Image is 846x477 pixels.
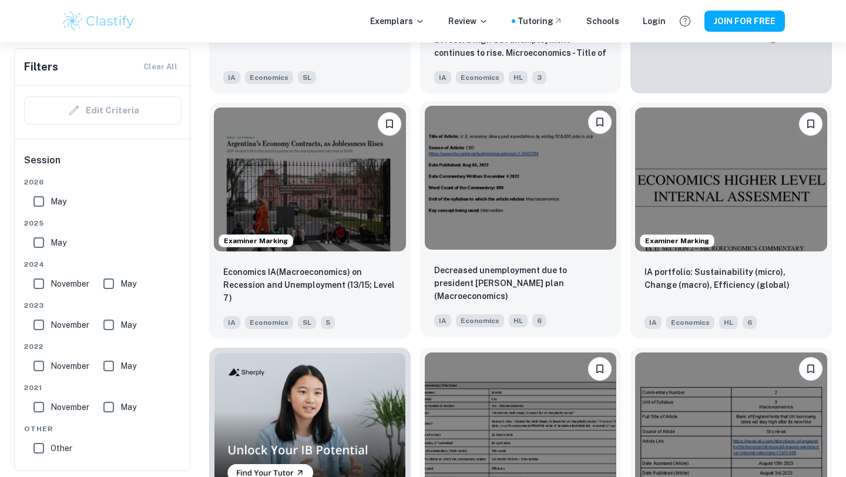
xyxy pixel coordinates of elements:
[635,108,827,251] img: Economics IA example thumbnail: IA portfolio: Sustainability (micro), Ch
[586,15,619,28] a: Schools
[51,195,66,208] span: May
[434,314,451,327] span: IA
[640,236,714,246] span: Examiner Marking
[420,103,622,338] a: Please log in to bookmark exemplarsDecreased unemployment due to president Joe Biden’s plan (Macr...
[24,153,182,177] h6: Session
[448,15,488,28] p: Review
[643,15,666,28] a: Login
[24,300,182,311] span: 2023
[588,110,612,134] button: Please log in to bookmark exemplars
[799,112,822,136] button: Please log in to bookmark exemplars
[120,318,136,331] span: May
[644,266,818,291] p: IA portfolio: Sustainability (micro), Change (macro), Efficiency (global)
[370,15,425,28] p: Exemplars
[644,316,662,329] span: IA
[24,341,182,352] span: 2022
[214,108,406,251] img: Economics IA example thumbnail: Economics IA(Macroeconomics) on Recessio
[24,259,182,270] span: 2024
[120,401,136,414] span: May
[719,316,738,329] span: HL
[509,71,528,84] span: HL
[51,442,72,455] span: Other
[120,277,136,290] span: May
[434,71,451,84] span: IA
[588,357,612,381] button: Please log in to bookmark exemplars
[434,264,607,303] p: Decreased unemployment due to president Joe Biden’s plan (Macroeconomics)
[51,318,89,331] span: November
[223,266,397,304] p: Economics IA(Macroeconomics) on Recession and Unemployment (13/15; Level 7)
[378,112,401,136] button: Please log in to bookmark exemplars
[51,401,89,414] span: November
[223,71,240,84] span: IA
[61,9,136,33] img: Clastify logo
[245,71,293,84] span: Economics
[209,103,411,338] a: Examiner MarkingPlease log in to bookmark exemplarsEconomics IA(Macroeconomics) on Recession and ...
[24,96,182,125] div: Criteria filters are unavailable when searching by topic
[666,316,714,329] span: Economics
[24,218,182,229] span: 2025
[456,314,504,327] span: Economics
[24,424,182,434] span: Other
[51,277,89,290] span: November
[245,316,293,329] span: Economics
[321,316,335,329] span: 5
[675,11,695,31] button: Help and Feedback
[24,177,182,187] span: 2026
[509,314,528,327] span: HL
[51,360,89,372] span: November
[704,11,785,32] button: JOIN FOR FREE
[24,59,58,75] h6: Filters
[51,236,66,249] span: May
[24,382,182,393] span: 2021
[298,71,316,84] span: SL
[630,103,832,338] a: Examiner MarkingPlease log in to bookmark exemplarsIA portfolio: Sustainability (micro), Change (...
[425,106,617,250] img: Economics IA example thumbnail: Decreased unemployment due to president
[743,316,757,329] span: 6
[298,316,316,329] span: SL
[518,15,563,28] a: Tutoring
[456,71,504,84] span: Economics
[223,316,240,329] span: IA
[532,314,546,327] span: 6
[219,236,293,246] span: Examiner Marking
[120,360,136,372] span: May
[799,357,822,381] button: Please log in to bookmark exemplars
[532,71,546,84] span: 3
